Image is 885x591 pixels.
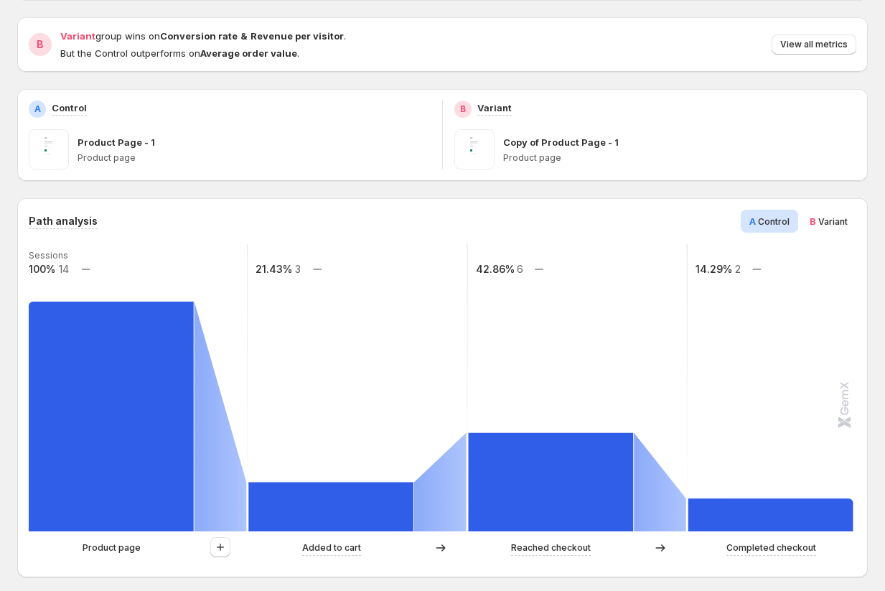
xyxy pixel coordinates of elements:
text: 42.86% [476,263,515,275]
p: Copy of Product Page - 1 [503,135,619,149]
p: Product page [78,152,431,164]
span: Variant [60,30,95,42]
text: 100% [29,263,55,275]
strong: Average order value [200,47,297,59]
path: Completed checkout: 2 [688,498,853,531]
img: Copy of Product Page - 1 [454,129,495,169]
span: View all metrics [780,39,848,50]
h3: Path analysis [29,214,98,228]
text: 21.43% [256,263,292,275]
p: Control [52,101,87,115]
span: B [810,215,816,227]
strong: Revenue per visitor [250,30,344,42]
h2: B [460,103,466,115]
p: Product page [503,152,856,164]
text: 14 [59,263,69,275]
p: Completed checkout [726,541,816,555]
p: Added to cart [302,541,361,555]
button: View all metrics [772,34,856,55]
strong: Conversion rate [160,30,238,42]
text: 2 [735,263,741,275]
p: Variant [477,101,512,115]
p: Product Page - 1 [78,135,155,149]
text: 3 [295,263,301,275]
span: Control [758,216,790,227]
strong: & [240,30,248,42]
span: But the Control outperforms on . [60,47,299,59]
p: Reached checkout [511,541,591,555]
p: Product page [83,541,141,555]
img: Product Page - 1 [29,129,69,169]
path: Added to cart: 3 [248,482,413,531]
h2: A [34,103,41,115]
text: 6 [517,263,523,275]
text: 14.29% [696,263,732,275]
text: Sessions [29,250,68,261]
span: A [749,215,756,227]
span: Variant [818,216,848,227]
path: Reached checkout: 6 [469,433,634,531]
h2: B [37,37,44,52]
span: group wins on . [60,30,346,42]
